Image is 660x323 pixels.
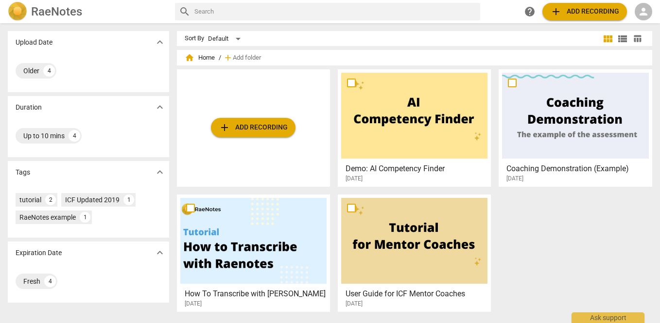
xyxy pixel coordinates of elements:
p: Expiration Date [16,248,62,258]
button: Show more [153,35,167,49]
button: Tile view [601,32,615,46]
div: ICF Updated 2019 [65,195,120,205]
div: 2 [45,194,56,205]
div: RaeNotes example [19,212,76,222]
p: Upload Date [16,37,52,48]
span: home [185,53,194,63]
div: Up to 10 mins [23,131,65,141]
span: [DATE] [185,300,202,308]
button: Table view [630,32,644,46]
button: Show more [153,100,167,114]
p: Tags [16,167,30,178]
button: Show more [153,245,167,260]
div: Fresh [23,276,40,286]
button: Upload [542,3,627,20]
span: person [638,6,649,17]
span: search [179,6,191,17]
div: 1 [80,212,90,223]
span: table_chart [633,34,642,43]
div: Default [208,31,244,47]
span: add [223,53,233,63]
a: Coaching Demonstration (Example)[DATE] [502,73,648,182]
span: Add folder [233,54,261,62]
a: Demo: AI Competency Finder[DATE] [341,73,487,182]
span: Home [185,53,215,63]
div: 4 [69,130,80,142]
button: Upload [211,118,295,137]
span: expand_more [154,36,166,48]
span: / [219,54,221,62]
div: Ask support [572,312,644,323]
h3: User Guide for ICF Mentor Coaches [346,288,488,300]
span: [DATE] [346,300,363,308]
div: tutorial [19,195,41,205]
button: List view [615,32,630,46]
span: add [550,6,562,17]
span: expand_more [154,101,166,113]
a: User Guide for ICF Mentor Coaches[DATE] [341,198,487,307]
input: Search [194,4,477,19]
div: 4 [43,65,55,77]
a: How To Transcribe with [PERSON_NAME][DATE] [180,198,327,307]
span: [DATE] [506,175,523,183]
span: help [524,6,536,17]
div: Sort By [185,35,204,42]
span: add [219,122,230,133]
h3: How To Transcribe with RaeNotes [185,288,328,300]
div: 1 [123,194,134,205]
h2: RaeNotes [31,5,82,18]
img: Logo [8,2,27,21]
span: expand_more [154,247,166,258]
h3: Demo: AI Competency Finder [346,163,488,175]
div: Older [23,66,39,76]
a: LogoRaeNotes [8,2,167,21]
span: view_list [617,33,628,45]
button: Show more [153,165,167,179]
p: Duration [16,102,42,113]
h3: Coaching Demonstration (Example) [506,163,649,175]
span: Add recording [550,6,619,17]
span: expand_more [154,166,166,178]
div: 4 [44,275,56,287]
span: Add recording [219,122,288,133]
span: view_module [602,33,614,45]
span: [DATE] [346,175,363,183]
a: Help [521,3,538,20]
